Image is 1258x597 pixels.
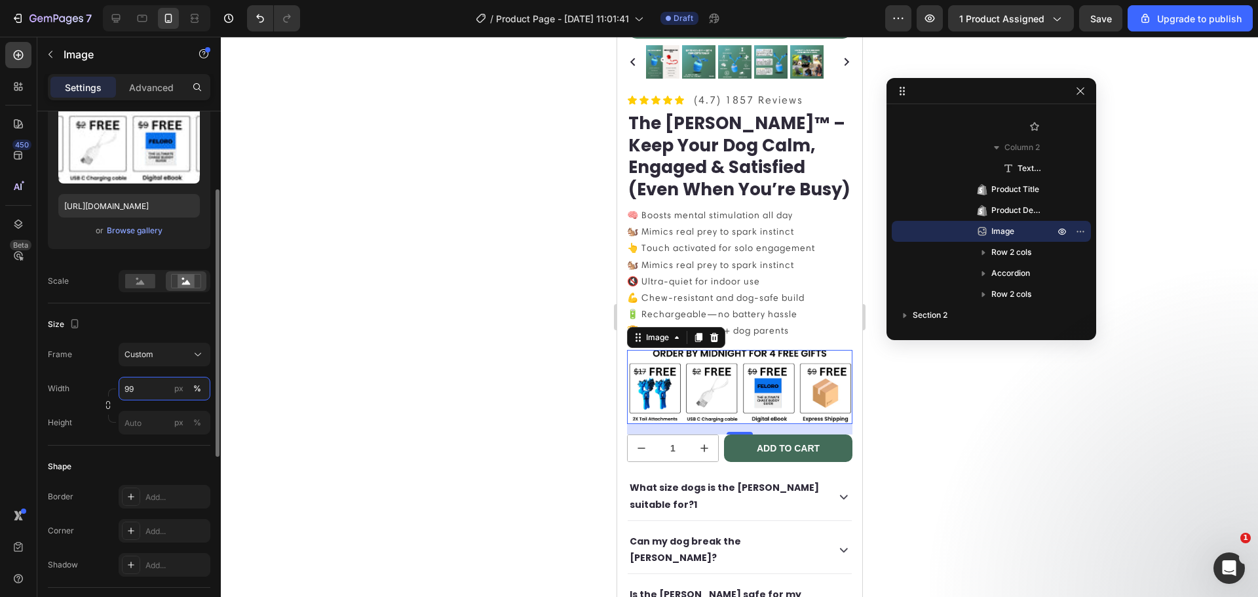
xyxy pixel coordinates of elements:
[247,5,300,31] div: Undo/Redo
[58,194,200,218] input: https://example.com/image.jpg
[145,491,207,503] div: Add...
[145,560,207,571] div: Add...
[106,224,163,237] button: Browse gallery
[12,550,206,583] p: Is the [PERSON_NAME] safe for my dog?
[171,415,187,431] button: %
[48,491,73,503] div: Border
[48,316,83,334] div: Size
[991,288,1031,301] span: Row 2 cols
[129,81,174,94] p: Advanced
[991,246,1031,259] span: Row 2 cols
[991,267,1030,280] span: Accordion
[10,548,208,585] div: Rich Text Editor. Editing area: main
[48,275,69,287] div: Scale
[145,526,207,537] div: Add...
[124,349,153,360] span: Custom
[48,461,71,472] div: Shape
[1090,13,1112,24] span: Save
[86,10,92,26] p: 7
[48,559,78,571] div: Shadow
[674,12,693,24] span: Draft
[10,240,31,250] div: Beta
[1139,12,1242,26] div: Upgrade to publish
[193,383,201,395] div: %
[12,140,31,150] div: 450
[991,225,1014,238] span: Image
[171,381,187,396] button: %
[1004,141,1040,154] span: Column 2
[107,225,162,237] div: Browse gallery
[948,5,1074,31] button: 1 product assigned
[189,381,205,396] button: px
[617,37,862,597] iframe: To enrich screen reader interactions, please activate Accessibility in Grammarly extension settings
[48,383,69,395] label: Width
[119,343,210,366] button: Custom
[991,204,1041,217] span: Product Description
[193,417,201,429] div: %
[1240,533,1251,543] span: 1
[1213,552,1245,584] iframe: Intercom live chat
[119,377,210,400] input: px%
[189,415,205,431] button: px
[991,183,1039,196] span: Product Title
[174,383,183,395] div: px
[65,81,102,94] p: Settings
[5,5,98,31] button: 7
[48,417,72,429] label: Height
[1018,162,1041,175] span: Text Block
[48,349,72,360] label: Frame
[64,47,175,62] p: Image
[119,411,210,434] input: px%
[490,12,493,26] span: /
[1079,5,1122,31] button: Save
[58,101,200,183] img: preview-image
[96,223,104,239] span: or
[959,12,1044,26] span: 1 product assigned
[1128,5,1253,31] button: Upgrade to publish
[496,12,629,26] span: Product Page - [DATE] 11:01:41
[913,309,947,322] span: Section 2
[48,525,74,537] div: Corner
[174,417,183,429] div: px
